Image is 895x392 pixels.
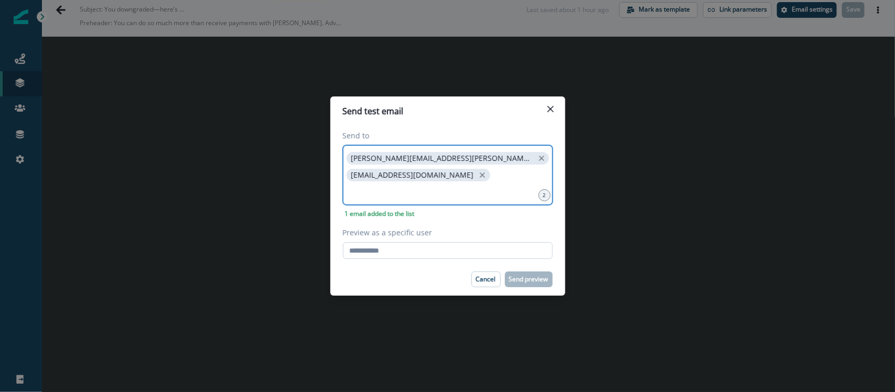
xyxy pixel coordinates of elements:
button: close [477,170,488,180]
button: Send preview [505,271,553,287]
div: 2 [538,189,551,201]
p: Cancel [476,276,496,283]
p: Send preview [509,276,548,283]
p: 1 email added to the list [343,209,417,219]
button: Close [542,101,559,117]
button: Cancel [471,271,501,287]
label: Send to [343,130,546,141]
p: [EMAIL_ADDRESS][DOMAIN_NAME] [351,171,474,180]
label: Preview as a specific user [343,227,546,238]
p: [PERSON_NAME][EMAIL_ADDRESS][PERSON_NAME][DOMAIN_NAME] [351,154,534,163]
p: Send test email [343,105,404,117]
button: close [537,153,546,164]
